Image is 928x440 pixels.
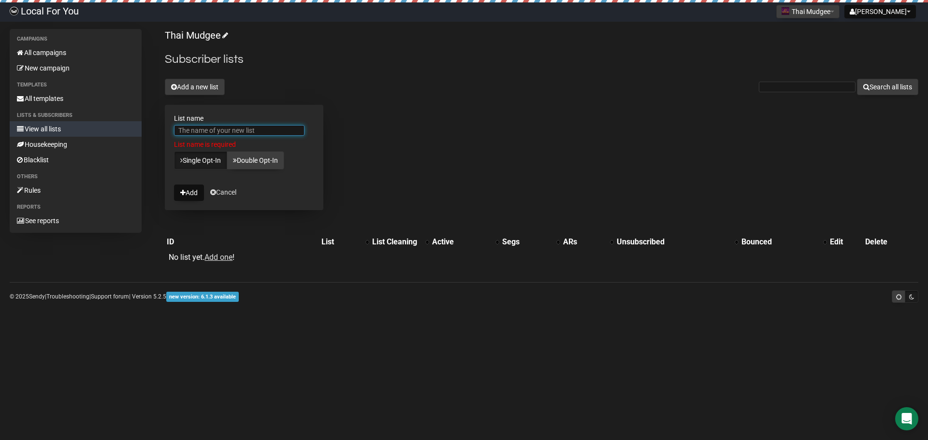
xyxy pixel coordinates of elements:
[844,5,916,18] button: [PERSON_NAME]
[10,213,142,228] a: See reports
[166,292,239,302] span: new version: 6.1.3 available
[895,407,918,430] div: Open Intercom Messenger
[10,79,142,91] li: Templates
[615,235,739,249] th: Unsubscribed: No sort applied, activate to apply an ascending sort
[174,114,314,123] label: List name
[10,171,142,183] li: Others
[10,183,142,198] a: Rules
[865,237,916,247] div: Delete
[617,237,730,247] div: Unsubscribed
[166,293,239,300] a: new version: 6.1.3 available
[10,33,142,45] li: Campaigns
[167,237,317,247] div: ID
[174,185,204,201] button: Add
[776,5,840,18] button: Thai Mudgee
[91,293,129,300] a: Support forum
[502,237,551,247] div: Segs
[29,293,45,300] a: Sendy
[830,237,862,247] div: Edit
[10,152,142,168] a: Blacklist
[10,60,142,76] a: New campaign
[863,235,918,249] th: Delete: No sort applied, sorting is disabled
[227,151,284,170] a: Double Opt-In
[741,237,818,247] div: Bounced
[10,7,18,15] img: d61d2441668da63f2d83084b75c85b29
[210,188,236,196] a: Cancel
[10,201,142,213] li: Reports
[500,235,561,249] th: Segs: No sort applied, activate to apply an ascending sort
[174,140,314,149] label: List name is required
[174,125,304,136] input: The name of your new list
[10,91,142,106] a: All templates
[165,79,225,95] button: Add a new list
[174,151,227,170] a: Single Opt-In
[370,235,430,249] th: List Cleaning: No sort applied, activate to apply an ascending sort
[563,237,605,247] div: ARs
[10,137,142,152] a: Housekeeping
[432,237,491,247] div: Active
[782,7,789,15] img: 943.png
[828,235,864,249] th: Edit: No sort applied, sorting is disabled
[165,235,319,249] th: ID: No sort applied, sorting is disabled
[165,29,227,41] a: Thai Mudgee
[165,249,319,266] td: No list yet. !
[46,293,89,300] a: Troubleshooting
[10,110,142,121] li: Lists & subscribers
[430,235,500,249] th: Active: No sort applied, activate to apply an ascending sort
[10,45,142,60] a: All campaigns
[10,291,239,302] p: © 2025 | | | Version 5.2.5
[165,51,918,68] h2: Subscriber lists
[321,237,361,247] div: List
[857,79,918,95] button: Search all lists
[372,237,420,247] div: List Cleaning
[561,235,615,249] th: ARs: No sort applied, activate to apply an ascending sort
[10,121,142,137] a: View all lists
[204,253,232,262] a: Add one
[739,235,828,249] th: Bounced: No sort applied, activate to apply an ascending sort
[319,235,370,249] th: List: No sort applied, activate to apply an ascending sort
